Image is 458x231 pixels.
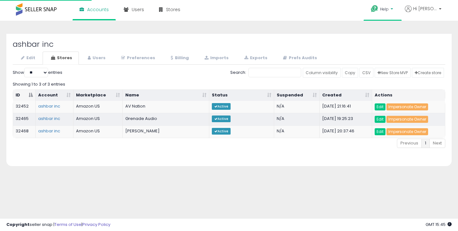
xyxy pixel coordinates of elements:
[386,103,428,110] a: Impersonate Owner
[212,115,231,122] span: Active
[274,101,320,113] td: N/A
[6,221,30,227] strong: Copyright
[342,68,358,78] a: Copy
[371,5,378,13] i: Get Help
[397,139,422,148] a: Previous
[13,40,445,48] h2: ashbar inc
[320,113,372,125] td: [DATE] 19:25:23
[73,113,123,125] td: Amazon US
[123,101,209,113] td: AV Nation
[80,52,112,65] a: Users
[274,125,320,138] td: N/A
[212,128,231,135] span: Active
[6,222,110,228] div: seller snap | |
[320,90,372,101] th: Created: activate to sort column ascending
[87,6,109,13] span: Accounts
[82,221,110,227] a: Privacy Policy
[378,70,408,75] span: New Store MVP
[274,113,320,125] td: N/A
[413,5,437,12] span: Hi [PERSON_NAME]
[43,52,79,65] a: Stores
[320,101,372,113] td: [DATE] 21:16:41
[54,221,81,227] a: Terms of Use
[132,6,144,13] span: Users
[13,101,36,113] td: 32452
[13,52,42,65] a: Edit
[429,139,445,148] a: Next
[236,52,274,65] a: Exports
[426,221,452,227] span: 2025-08-15 15:45 GMT
[38,115,60,122] a: ashbar inc
[421,139,430,148] a: 1
[386,128,428,135] a: Impersonate Owner
[375,128,385,135] a: Edit
[196,52,235,65] a: Imports
[415,70,441,75] span: Create store
[274,90,320,101] th: Suspended: activate to sort column ascending
[13,113,36,125] td: 32465
[13,68,62,77] label: Show entries
[320,125,372,138] td: [DATE] 20:37:46
[209,90,274,101] th: Status: activate to sort column ascending
[375,103,385,110] a: Edit
[123,90,209,101] th: Name: activate to sort column ascending
[362,70,371,75] span: CSV
[163,52,196,65] a: Billing
[345,70,355,75] span: Copy
[375,68,411,78] a: New Store MVP
[13,79,445,87] div: Showing 1 to 3 of 3 entries
[212,103,231,110] span: Active
[412,68,444,78] a: Create store
[73,101,123,113] td: Amazon US
[113,52,162,65] a: Preferences
[38,128,60,134] a: ashbar inc
[375,116,385,123] a: Edit
[36,90,73,101] th: Account: activate to sort column ascending
[372,90,445,101] th: Actions
[73,125,123,138] td: Amazon US
[248,68,301,77] input: Search:
[13,125,36,138] td: 32468
[405,5,441,20] a: Hi [PERSON_NAME]
[359,68,373,78] a: CSV
[123,113,209,125] td: Grenade Audio
[24,68,48,77] select: Showentries
[306,70,338,75] span: Column visibility
[123,125,209,138] td: [PERSON_NAME]
[380,6,389,12] span: Help
[73,90,123,101] th: Marketplace: activate to sort column ascending
[13,90,36,101] th: ID: activate to sort column descending
[275,52,324,65] a: Prefs Audits
[38,103,60,109] a: ashbar inc
[386,116,428,123] a: Impersonate Owner
[166,6,180,13] span: Stores
[230,68,301,77] label: Search:
[303,68,341,78] a: Column visibility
